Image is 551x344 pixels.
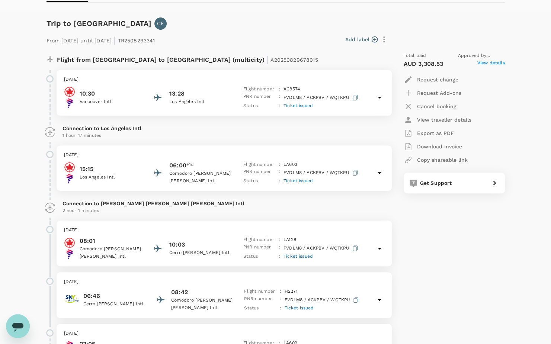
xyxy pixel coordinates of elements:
p: [DATE] [64,76,384,83]
span: View details [477,60,505,68]
p: Flight number [243,161,276,168]
p: : [279,244,281,253]
p: : [279,161,281,168]
p: Los Angeles Intl [80,174,147,181]
p: PNR number [243,168,276,177]
span: A20250829678015 [270,57,318,63]
img: Air Canada [64,86,75,97]
p: AUD 3,308.53 [404,60,443,68]
p: LA 603 [283,161,297,168]
p: 08:01 [80,237,147,245]
p: Status [244,305,277,312]
p: Status [243,102,276,110]
button: Download invoice [404,140,462,153]
p: Los Angeles Intl [169,98,236,106]
p: 08:42 [171,288,188,297]
img: Air Canada [64,162,75,173]
span: Ticket issued [283,178,313,183]
p: [DATE] [64,278,384,286]
p: Download invoice [417,143,462,150]
p: : [279,236,281,244]
img: LATAM Chile [64,97,75,109]
p: Cancel booking [417,103,457,110]
p: 1 hour 47 minutes [63,132,386,139]
span: Ticket issued [283,254,313,259]
p: : [279,168,281,177]
p: 2 hour 1 minutes [63,207,386,215]
img: Sky Airline [64,292,79,306]
p: LA 128 [283,236,296,244]
p: [DATE] [64,226,384,234]
p: FVDLM8 / ACKPBV / WQTKPU [283,93,359,102]
p: Vancouver Intl [80,98,147,106]
p: FVDLM8 / ACKPBV / WQTKPU [283,168,359,177]
p: Connection to Los Angeles Intl [63,125,386,132]
p: 10:30 [80,89,147,98]
p: Flight number [243,86,276,93]
p: Flight number [244,288,277,295]
p: View traveller details [417,116,471,123]
p: : [280,295,281,305]
span: Approved by [458,52,505,60]
iframe: Button to launch messaging window [6,314,30,338]
span: Total paid [404,52,426,60]
p: : [279,102,281,110]
p: : [279,253,281,260]
p: Copy shareable link [417,156,468,164]
p: H2 271 [284,288,298,295]
span: | [113,35,116,45]
p: PNR number [243,244,276,253]
p: Cerro [PERSON_NAME] Intl [83,300,150,308]
button: Cancel booking [404,100,457,113]
p: Flight number [243,236,276,244]
p: AC 8574 [283,86,300,93]
p: FVDLM8 / ACKPBV / WQTKPU [283,244,359,253]
p: From [DATE] until [DATE] TR2508293341 [47,33,155,46]
p: : [279,177,281,185]
span: | [266,54,269,65]
p: PNR number [244,295,277,305]
p: 15:15 [80,165,147,174]
p: Request change [417,76,458,83]
p: Export as PDF [417,129,454,137]
img: LATAM Chile [64,248,75,260]
button: Copy shareable link [404,153,468,167]
p: 06:46 [83,292,150,300]
p: CF [157,20,164,27]
p: Request Add-ons [417,89,461,97]
span: +1d [186,161,194,170]
p: : [280,288,281,295]
button: View traveller details [404,113,471,126]
button: Request change [404,73,458,86]
p: 13:28 [169,89,185,98]
h6: Trip to [GEOGRAPHIC_DATA] [47,17,152,29]
button: Add label [345,36,378,43]
span: Ticket issued [284,305,314,311]
span: Ticket issued [283,103,313,108]
p: 10:03 [169,240,185,249]
p: Comodoro [PERSON_NAME] [PERSON_NAME] Intl [169,170,236,185]
p: 06:00 [169,161,186,170]
p: : [280,305,281,312]
img: Air Canada [64,237,75,248]
p: : [279,86,281,93]
p: Status [243,253,276,260]
button: Export as PDF [404,126,454,140]
p: Comodoro [PERSON_NAME] [PERSON_NAME] Intl [171,297,238,312]
p: Comodoro [PERSON_NAME] [PERSON_NAME] Intl [80,245,147,260]
img: LATAM Chile [64,173,75,184]
p: Connection to [PERSON_NAME] [PERSON_NAME] [PERSON_NAME] Intl [63,200,386,207]
p: Flight from [GEOGRAPHIC_DATA] to [GEOGRAPHIC_DATA] (multicity) [57,52,318,65]
p: [DATE] [64,330,384,337]
p: PNR number [243,93,276,102]
p: [DATE] [64,151,384,159]
p: FVDLM8 / ACKPBV / WQTKPU [284,295,360,305]
button: Request Add-ons [404,86,461,100]
p: Cerro [PERSON_NAME] Intl [169,249,236,257]
span: Get Support [420,180,452,186]
p: Status [243,177,276,185]
p: : [279,93,281,102]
